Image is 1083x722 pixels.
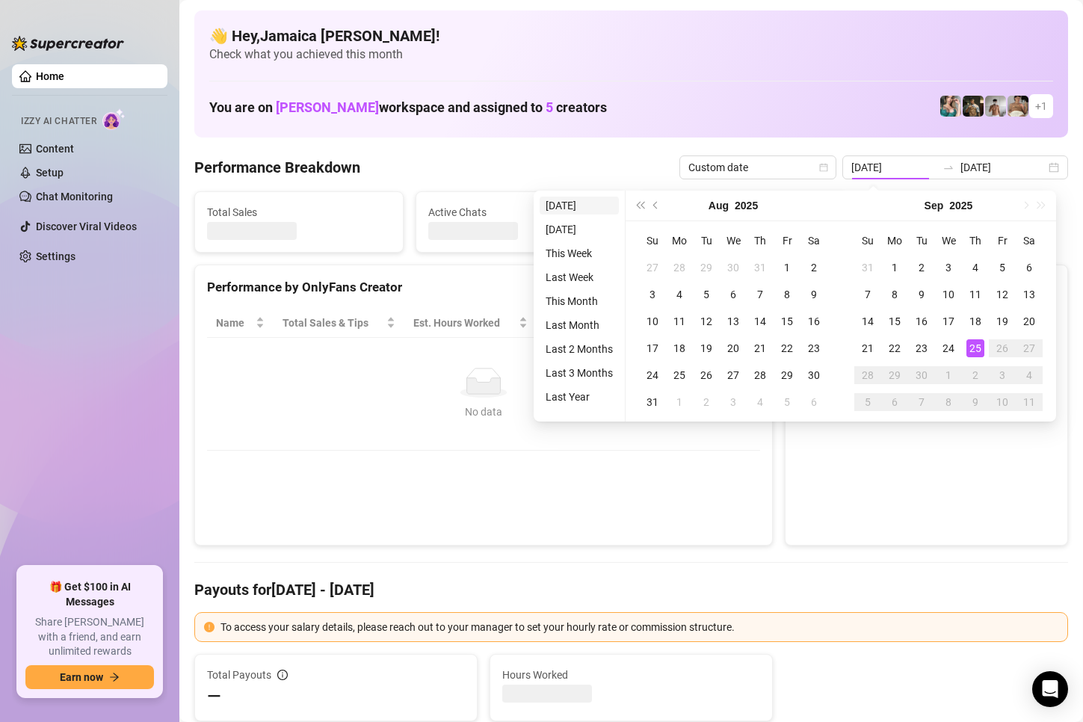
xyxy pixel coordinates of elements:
img: AI Chatter [102,108,126,130]
img: aussieboy_j [985,96,1006,117]
span: exclamation-circle [204,622,215,632]
div: To access your salary details, please reach out to your manager to set your hourly rate or commis... [220,619,1058,635]
span: — [207,685,221,709]
span: arrow-right [109,672,120,682]
img: Zaddy [940,96,961,117]
a: Chat Monitoring [36,191,113,203]
span: Total Sales [207,204,391,220]
span: Hours Worked [502,667,760,683]
span: Sales / Hour [546,315,616,331]
a: Setup [36,167,64,179]
span: Messages Sent [650,204,834,220]
div: Sales by OnlyFans Creator [797,277,1055,297]
input: End date [960,159,1046,176]
a: Discover Viral Videos [36,220,137,232]
span: + 1 [1035,98,1047,114]
a: Settings [36,250,75,262]
span: Earn now [60,671,103,683]
span: Chat Conversion [646,315,739,331]
input: Start date [851,159,937,176]
span: Izzy AI Chatter [21,114,96,129]
span: calendar [819,163,828,172]
img: logo-BBDzfeDw.svg [12,36,124,51]
th: Chat Conversion [637,309,760,338]
div: No data [222,404,745,420]
span: 🎁 Get $100 in AI Messages [25,580,154,609]
span: 5 [546,99,553,115]
span: Name [216,315,253,331]
h4: Performance Breakdown [194,157,360,178]
span: info-circle [277,670,288,680]
div: Open Intercom Messenger [1032,671,1068,707]
div: Performance by OnlyFans Creator [207,277,760,297]
span: Active Chats [428,204,612,220]
a: Home [36,70,64,82]
th: Name [207,309,274,338]
button: Earn nowarrow-right [25,665,154,689]
span: [PERSON_NAME] [276,99,379,115]
span: to [942,161,954,173]
img: Aussieboy_jfree [1008,96,1028,117]
h4: 👋 Hey, Jamaica [PERSON_NAME] ! [209,25,1053,46]
th: Total Sales & Tips [274,309,405,338]
img: Tony [963,96,984,117]
span: Share [PERSON_NAME] with a friend, and earn unlimited rewards [25,615,154,659]
div: Est. Hours Worked [413,315,516,331]
a: Content [36,143,74,155]
span: Total Payouts [207,667,271,683]
h1: You are on workspace and assigned to creators [209,99,607,116]
span: Total Sales & Tips [283,315,384,331]
span: Custom date [688,156,827,179]
span: swap-right [942,161,954,173]
th: Sales / Hour [537,309,637,338]
span: Check what you achieved this month [209,46,1053,63]
h4: Payouts for [DATE] - [DATE] [194,579,1068,600]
